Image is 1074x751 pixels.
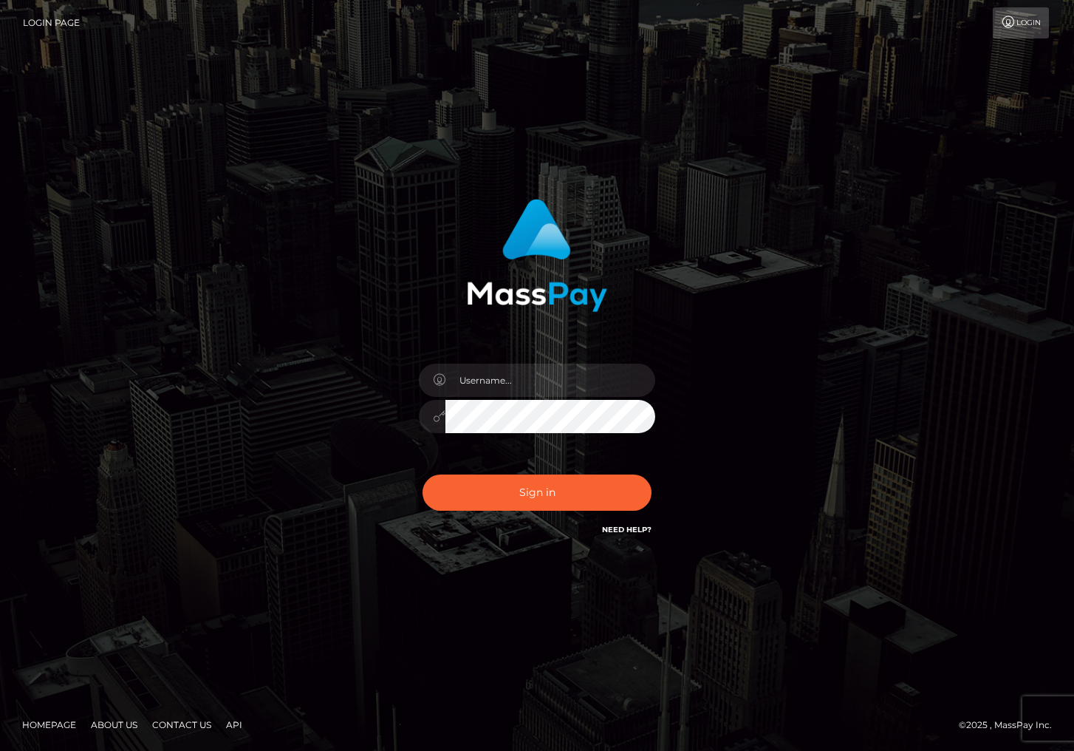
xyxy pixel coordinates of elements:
a: Login [993,7,1049,38]
a: Login Page [23,7,80,38]
a: API [220,713,248,736]
input: Username... [445,364,655,397]
a: Homepage [16,713,82,736]
a: About Us [85,713,143,736]
a: Contact Us [146,713,217,736]
a: Need Help? [602,525,651,534]
div: © 2025 , MassPay Inc. [959,717,1063,733]
button: Sign in [423,475,651,511]
img: MassPay Login [467,199,607,312]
